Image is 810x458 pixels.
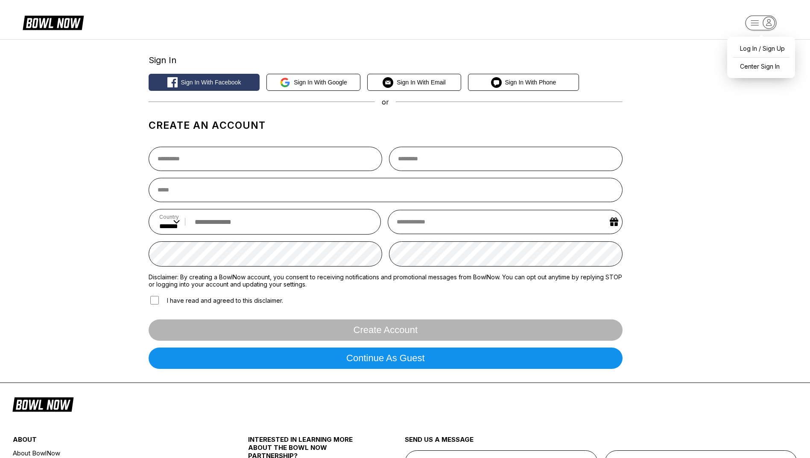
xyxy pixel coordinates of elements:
button: Sign in with Phone [468,74,579,91]
a: Log In / Sign Up [731,41,791,56]
span: Sign in with Google [294,79,347,86]
label: I have read and agreed to this disclaimer. [149,295,283,306]
label: Disclaimer: By creating a BowlNow account, you consent to receiving notifications and promotional... [149,273,623,288]
span: Sign in with Phone [505,79,556,86]
button: Sign in with Facebook [149,74,260,91]
span: Sign in with Email [397,79,445,86]
a: Center Sign In [731,59,791,74]
div: Sign In [149,55,623,65]
div: send us a message [405,435,797,450]
button: Sign in with Google [266,74,360,91]
h1: Create an account [149,119,623,131]
input: I have read and agreed to this disclaimer. [150,296,159,304]
div: about [13,435,209,448]
div: or [149,98,623,106]
button: Sign in with Email [367,74,461,91]
button: Continue as guest [149,348,623,369]
label: Country [159,214,180,220]
span: Sign in with Facebook [181,79,241,86]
